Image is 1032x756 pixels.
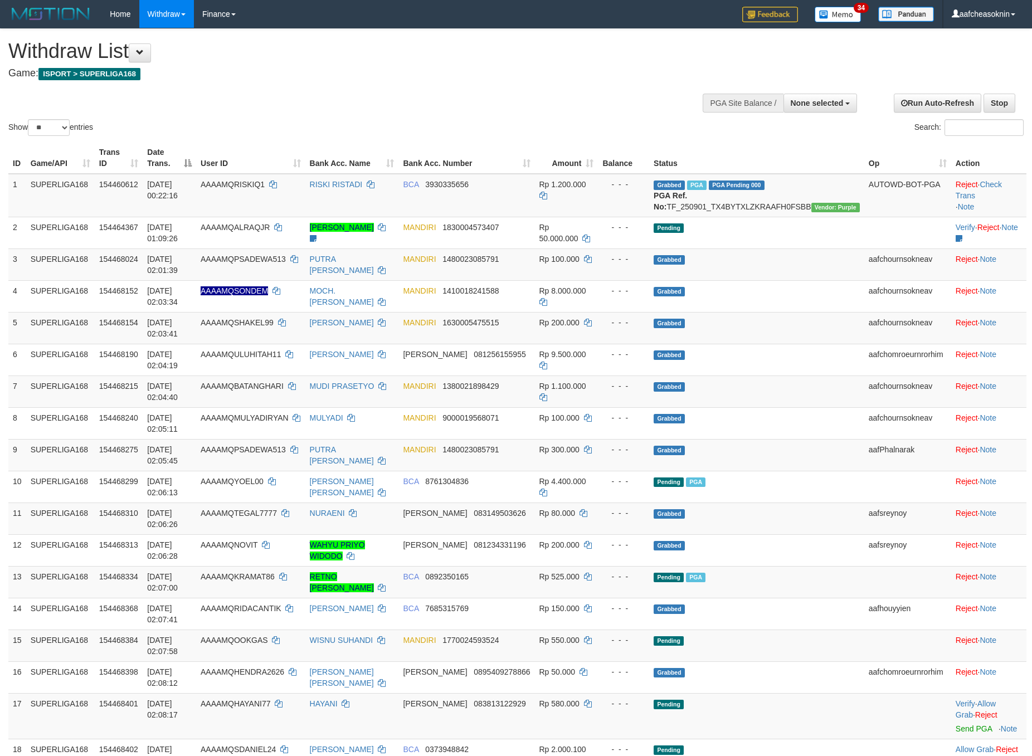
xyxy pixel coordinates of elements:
td: SUPERLIGA168 [26,375,95,407]
a: [PERSON_NAME] [310,223,374,232]
span: MANDIRI [403,286,436,295]
td: · · [951,217,1026,248]
a: Run Auto-Refresh [894,94,981,113]
a: Reject [956,636,978,645]
span: Pending [654,223,684,233]
a: MULYADI [310,413,343,422]
td: SUPERLIGA168 [26,661,95,693]
a: Stop [984,94,1015,113]
td: aafsreynoy [864,534,951,566]
a: Reject [977,223,1000,232]
span: Copy 1480023085791 to clipboard [442,255,499,264]
td: 6 [8,344,26,375]
span: Grabbed [654,181,685,190]
div: - - - [602,285,645,296]
span: 154468384 [99,636,138,645]
td: SUPERLIGA168 [26,312,95,344]
span: [PERSON_NAME] [403,509,467,518]
span: Copy 7685315769 to clipboard [425,604,469,613]
span: 154460612 [99,180,138,189]
div: - - - [602,744,645,755]
td: SUPERLIGA168 [26,534,95,566]
span: Rp 9.500.000 [539,350,586,359]
th: Amount: activate to sort column ascending [535,142,598,174]
span: AAAAMQSDANIEL24 [201,745,276,754]
th: Date Trans.: activate to sort column descending [143,142,196,174]
a: RETNO [PERSON_NAME] [310,572,374,592]
span: Grabbed [654,668,685,677]
th: Bank Acc. Name: activate to sort column ascending [305,142,399,174]
a: Allow Grab [956,745,994,754]
td: SUPERLIGA168 [26,248,95,280]
td: · [951,439,1026,471]
span: Rp 4.400.000 [539,477,586,486]
a: Note [1001,724,1018,733]
td: · [951,280,1026,312]
span: 154468368 [99,604,138,613]
th: ID [8,142,26,174]
a: Note [980,286,996,295]
a: Send PGA [956,724,992,733]
a: Reject [956,413,978,422]
span: Pending [654,636,684,646]
td: 3 [8,248,26,280]
td: 7 [8,375,26,407]
td: SUPERLIGA168 [26,630,95,661]
span: MANDIRI [403,223,436,232]
span: Vendor URL: https://trx4.1velocity.biz [811,203,860,212]
td: 9 [8,439,26,471]
span: 154468299 [99,477,138,486]
img: panduan.png [878,7,934,22]
span: Copy 1480023085791 to clipboard [442,445,499,454]
td: SUPERLIGA168 [26,407,95,439]
input: Search: [945,119,1024,136]
th: Op: activate to sort column ascending [864,142,951,174]
a: Note [980,413,996,422]
td: SUPERLIGA168 [26,598,95,630]
span: [DATE] 02:06:13 [147,477,178,497]
span: 154464367 [99,223,138,232]
td: · [951,375,1026,407]
span: Nama rekening ada tanda titik/strip, harap diedit [201,286,268,295]
span: AAAAMQSHAKEL99 [201,318,274,327]
a: Check Trans [956,180,1002,200]
a: Note [980,604,996,613]
a: Verify [956,699,975,708]
span: BCA [403,572,418,581]
select: Showentries [28,119,70,136]
td: aafchournsokneav [864,312,951,344]
span: Rp 100.000 [539,255,580,264]
a: PUTRA [PERSON_NAME] [310,445,374,465]
div: - - - [602,381,645,392]
span: Rp 550.000 [539,636,580,645]
span: Rp 200.000 [539,540,580,549]
th: Status [649,142,864,174]
a: Note [958,202,975,211]
a: WAHYU PRIYO WIDODO [310,540,365,560]
a: Allow Grab [956,699,996,719]
td: SUPERLIGA168 [26,280,95,312]
td: aafchournsokneav [864,375,951,407]
a: Reject [956,540,978,549]
a: WISNU SUHANDI [310,636,373,645]
div: - - - [602,412,645,423]
div: - - - [602,635,645,646]
td: · [951,248,1026,280]
span: Grabbed [654,414,685,423]
span: [DATE] 02:03:34 [147,286,178,306]
span: Marked by aafnonsreyleab [687,181,707,190]
span: AAAAMQALRAQJR [201,223,270,232]
a: Reject [956,350,978,359]
span: [DATE] 02:05:45 [147,445,178,465]
span: BCA [403,745,418,754]
span: Rp 80.000 [539,509,576,518]
span: BCA [403,477,418,486]
a: MOCH. [PERSON_NAME] [310,286,374,306]
span: Copy 3930335656 to clipboard [425,180,469,189]
a: Reject [956,477,978,486]
td: aafchournsokneav [864,248,951,280]
span: Marked by aafnonsreyleab [686,477,705,487]
span: MANDIRI [403,255,436,264]
span: Rp 580.000 [539,699,580,708]
span: 154468215 [99,382,138,391]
